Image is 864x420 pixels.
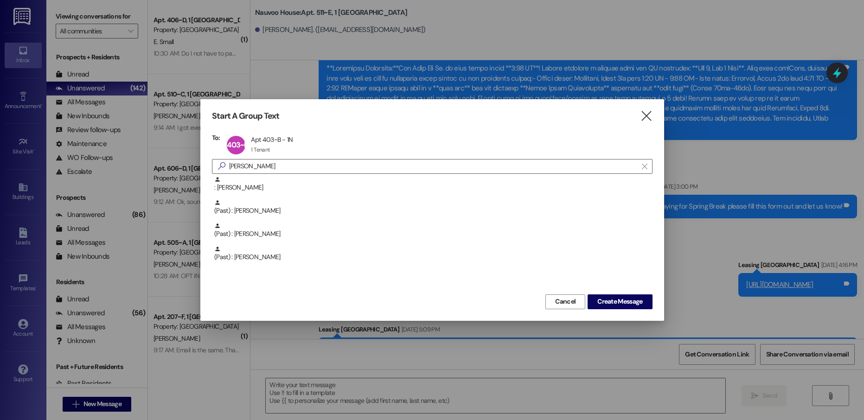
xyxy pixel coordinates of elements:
[642,163,647,170] i: 
[214,246,653,262] div: (Past) : [PERSON_NAME]
[251,135,293,144] div: Apt 403~B - 1N
[251,146,270,153] div: 1 Tenant
[212,199,653,223] div: (Past) : [PERSON_NAME]
[227,140,248,150] span: 403~B
[212,111,280,121] h3: Start A Group Text
[214,199,653,216] div: (Past) : [PERSON_NAME]
[214,223,653,239] div: (Past) : [PERSON_NAME]
[214,176,653,192] div: : [PERSON_NAME]
[212,176,653,199] div: : [PERSON_NAME]
[214,161,229,171] i: 
[212,134,220,142] h3: To:
[229,160,637,173] input: Search for any contact or apartment
[597,297,642,306] span: Create Message
[212,246,653,269] div: (Past) : [PERSON_NAME]
[545,294,585,309] button: Cancel
[588,294,652,309] button: Create Message
[637,159,652,173] button: Clear text
[555,297,576,306] span: Cancel
[640,111,653,121] i: 
[212,223,653,246] div: (Past) : [PERSON_NAME]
